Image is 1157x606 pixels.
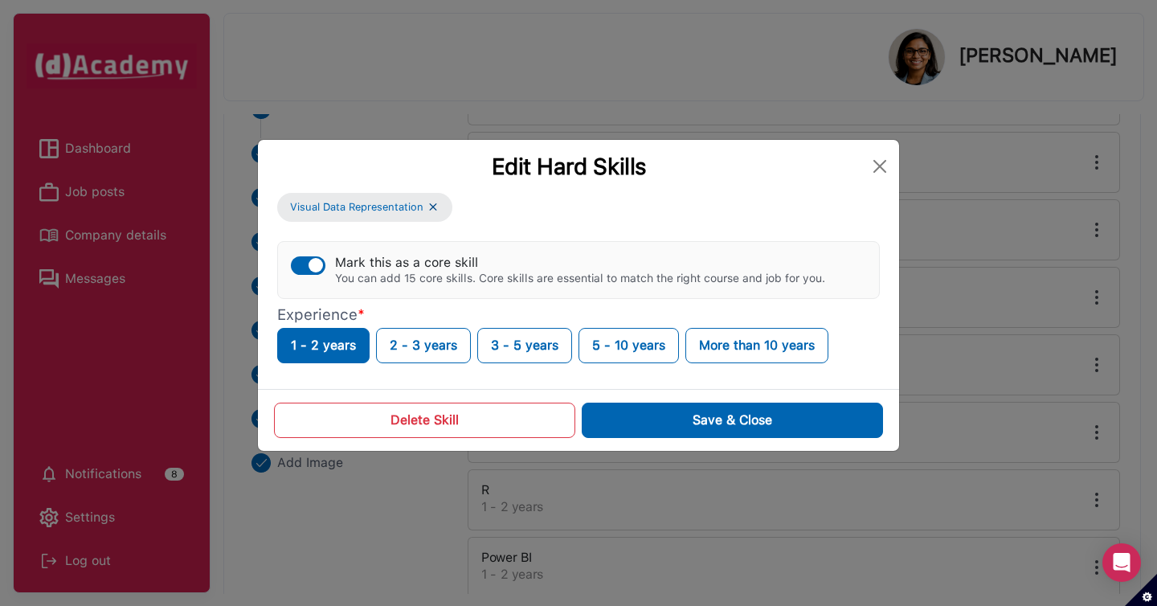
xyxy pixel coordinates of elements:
[335,255,825,270] div: Mark this as a core skill
[685,328,828,363] button: More than 10 years
[867,154,893,179] button: Close
[693,411,772,430] div: Save & Close
[291,256,325,275] button: Mark this as a core skillYou can add 15 core skills. Core skills are essential to match the right...
[290,199,423,215] span: Visual Data Representation
[477,328,572,363] button: 3 - 5 years
[271,153,867,180] div: Edit Hard Skills
[335,272,825,285] div: You can add 15 core skills. Core skills are essential to match the right course and job for you.
[1102,543,1141,582] div: Open Intercom Messenger
[277,328,370,363] button: 1 - 2 years
[578,328,679,363] button: 5 - 10 years
[582,403,883,438] button: Save & Close
[390,411,459,430] div: Delete Skill
[274,403,575,438] button: Delete Skill
[1125,574,1157,606] button: Set cookie preferences
[277,305,880,325] p: Experience
[376,328,471,363] button: 2 - 3 years
[277,193,452,222] button: Visual Data Representation
[427,200,439,214] img: ...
